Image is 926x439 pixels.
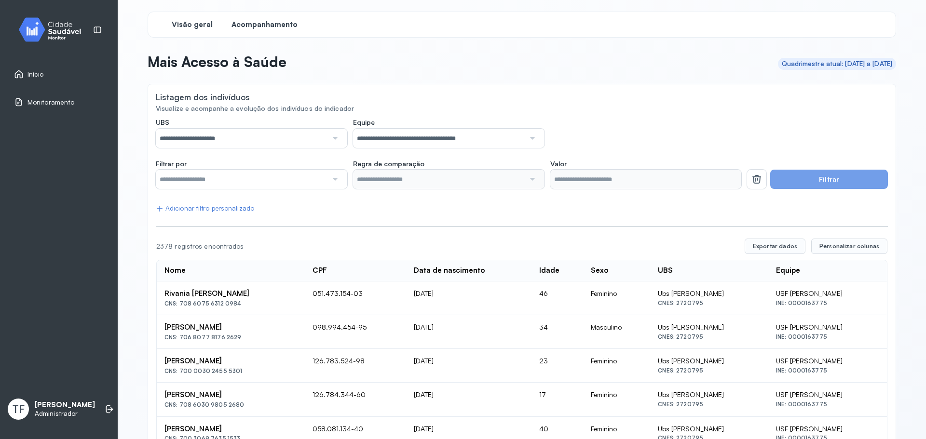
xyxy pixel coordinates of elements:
div: CNES: 2720795 [658,333,761,340]
td: 126.783.524-98 [305,349,406,383]
div: INE: 0000163775 [776,300,879,306]
td: Feminino [583,349,650,383]
div: USF [PERSON_NAME] [776,289,879,298]
div: USF [PERSON_NAME] [776,357,879,365]
div: 2378 registros encontrados [156,242,737,251]
span: Visão geral [172,20,213,29]
span: TF [13,403,25,415]
td: Masculino [583,315,650,349]
div: Nome [164,266,186,275]
div: Data de nascimento [414,266,485,275]
div: Rivania [PERSON_NAME] [164,289,297,298]
div: CNS: 700 0030 2455 5301 [164,368,297,374]
div: CNES: 2720795 [658,300,761,306]
div: UBS [658,266,673,275]
span: Personalizar colunas [819,242,879,250]
span: Equipe [353,118,375,127]
p: Administrador [35,410,95,418]
div: Ubs [PERSON_NAME] [658,390,761,399]
div: [PERSON_NAME] [164,390,297,399]
div: [PERSON_NAME] [164,357,297,366]
span: Valor [550,160,567,168]
div: CNES: 2720795 [658,367,761,374]
td: Feminino [583,383,650,416]
span: Monitoramento [27,98,74,106]
div: USF [PERSON_NAME] [776,425,879,433]
div: Adicionar filtro personalizado [156,204,254,213]
span: Filtrar por [156,160,187,168]
div: Ubs [PERSON_NAME] [658,425,761,433]
button: Filtrar [770,170,888,189]
p: Mais Acesso à Saúde [148,53,286,70]
div: CNS: 708 6030 9805 2680 [164,401,297,408]
td: [DATE] [406,315,532,349]
td: 051.473.154-03 [305,281,406,315]
span: Início [27,70,44,79]
button: Exportar dados [745,239,805,254]
span: UBS [156,118,169,127]
div: CNES: 2720795 [658,401,761,408]
div: USF [PERSON_NAME] [776,390,879,399]
div: Listagem dos indivíduos [156,92,250,102]
td: [DATE] [406,349,532,383]
div: CNS: 706 8077 8176 2629 [164,334,297,341]
div: Idade [539,266,559,275]
td: 126.784.344-60 [305,383,406,416]
div: INE: 0000163775 [776,333,879,340]
div: USF [PERSON_NAME] [776,323,879,332]
td: Feminino [583,281,650,315]
a: Monitoramento [14,97,104,107]
div: Equipe [776,266,800,275]
td: 34 [531,315,583,349]
span: Acompanhamento [231,20,298,29]
span: Regra de comparação [353,160,424,168]
td: 46 [531,281,583,315]
div: CPF [313,266,327,275]
div: Ubs [PERSON_NAME] [658,289,761,298]
div: [PERSON_NAME] [164,425,297,434]
td: 098.994.454-95 [305,315,406,349]
a: Início [14,69,104,79]
div: Ubs [PERSON_NAME] [658,323,761,332]
td: [DATE] [406,383,532,416]
div: [PERSON_NAME] [164,323,297,332]
p: [PERSON_NAME] [35,400,95,410]
div: Sexo [591,266,609,275]
img: monitor.svg [10,15,97,44]
td: 23 [531,349,583,383]
div: Ubs [PERSON_NAME] [658,357,761,365]
div: INE: 0000163775 [776,367,879,374]
button: Personalizar colunas [811,239,887,254]
div: INE: 0000163775 [776,401,879,408]
td: 17 [531,383,583,416]
td: [DATE] [406,281,532,315]
div: CNS: 708 6075 6312 0984 [164,300,297,307]
div: Quadrimestre atual: [DATE] a [DATE] [782,60,893,68]
div: Visualize e acompanhe a evolução dos indivíduos do indicador [156,105,888,113]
